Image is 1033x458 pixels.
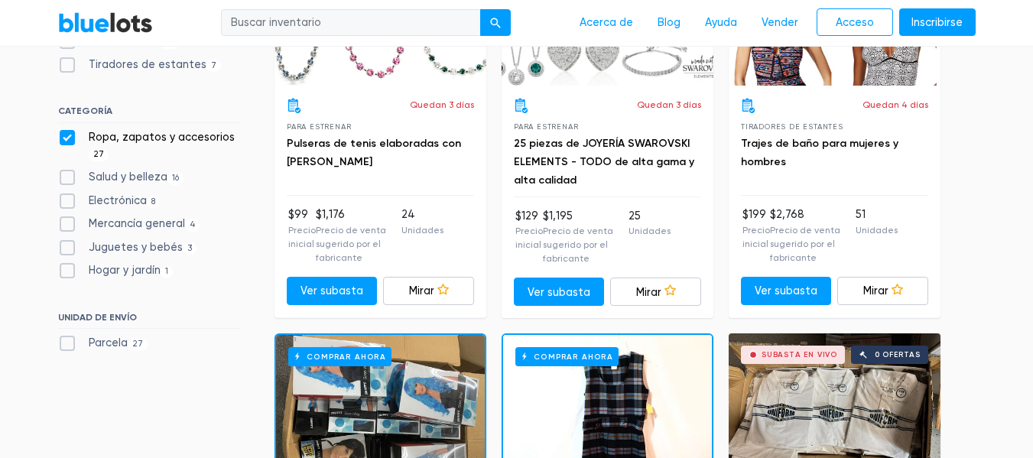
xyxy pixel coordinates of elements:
[316,208,345,221] font: $1,176
[287,137,461,168] a: Pulseras de tenis elaboradas con [PERSON_NAME]
[742,208,766,221] font: $199
[300,284,363,297] font: Ver subasta
[89,194,147,207] font: Electrónica
[817,8,893,37] a: Acceso
[749,8,810,37] a: Vender
[409,284,434,297] font: Mirar
[514,278,605,306] a: Ver subasta
[534,352,613,362] font: Comprar ahora
[89,171,167,184] font: Salud y belleza
[172,173,179,183] font: 16
[567,8,645,37] a: Acerca de
[875,350,921,359] font: 0 ofertas
[287,277,378,305] a: Ver subasta
[514,137,694,187] a: 25 piezas de JOYERÍA SWAROVSKI ELEMENTS - TODO de alta gama y alta calidad
[514,122,578,131] font: Para estrenar
[899,8,976,37] a: Inscribirse
[287,122,351,131] font: Para estrenar
[610,278,701,306] a: Mirar
[836,16,874,29] font: Acceso
[705,16,737,29] font: Ayuda
[89,131,235,144] font: Ropa, zapatos y accesorios
[543,210,573,223] font: $1,195
[629,210,641,223] font: 25
[187,243,192,253] font: 3
[862,99,928,110] font: Quedan 4 días
[221,9,481,37] input: Buscar inventario
[637,99,701,110] font: Quedan 3 días
[543,226,613,264] font: Precio de venta sugerido por el fabricante
[89,58,206,71] font: Tiradores de estantes
[211,60,216,70] font: 7
[89,241,183,254] font: Juguetes y bebés
[770,208,804,221] font: $2,768
[165,266,168,276] font: 1
[515,226,543,250] font: Precio inicial
[288,225,316,249] font: Precio inicial
[401,208,415,221] font: 24
[89,336,128,349] font: Parcela
[401,225,443,235] font: Unidades
[742,225,770,249] font: Precio inicial
[383,277,474,305] a: Mirar
[629,226,671,236] font: Unidades
[528,285,590,298] font: Ver subasta
[515,210,538,223] font: $129
[762,350,837,359] font: Subasta en vivo
[856,225,898,235] font: Unidades
[837,277,928,305] a: Mirar
[636,285,661,298] font: Mirar
[741,122,843,131] font: Tiradores de estantes
[770,225,840,263] font: Precio de venta sugerido por el fabricante
[307,352,386,362] font: Comprar ahora
[58,106,112,116] font: CATEGORÍA
[58,312,137,323] font: UNIDAD DE ENVÍO
[93,149,104,159] font: 27
[693,8,749,37] a: Ayuda
[316,225,386,263] font: Precio de venta sugerido por el fabricante
[863,284,888,297] font: Mirar
[132,339,143,349] font: 27
[89,217,185,230] font: Mercancía general
[741,277,832,305] a: Ver subasta
[755,284,817,297] font: Ver subasta
[645,8,693,37] a: Blog
[741,137,898,168] a: Trajes de baño para mujeres y hombres
[856,208,866,221] font: 51
[658,16,681,29] font: Blog
[580,16,633,29] font: Acerca de
[89,264,161,277] font: Hogar y jardín
[762,16,798,29] font: Vender
[288,208,308,221] font: $99
[151,197,155,206] font: 8
[410,99,474,110] font: Quedan 3 días
[190,219,196,229] font: 4
[911,16,963,29] font: Inscribirse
